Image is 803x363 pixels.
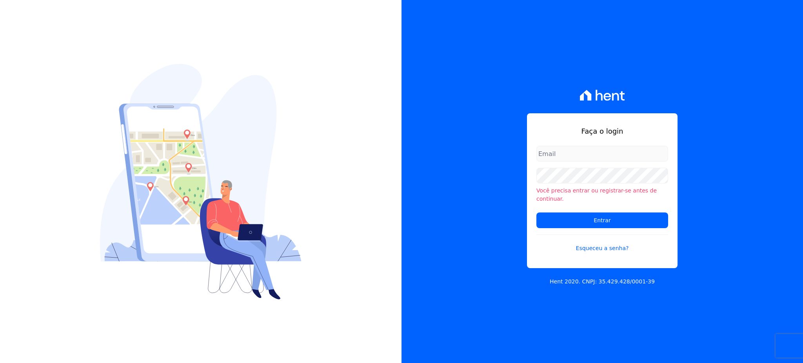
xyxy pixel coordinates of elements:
img: Login [100,64,302,299]
input: Entrar [536,212,668,228]
h1: Faça o login [536,126,668,136]
a: Esqueceu a senha? [536,234,668,252]
input: Email [536,146,668,162]
li: Você precisa entrar ou registrar-se antes de continuar. [536,187,668,203]
p: Hent 2020. CNPJ: 35.429.428/0001-39 [550,278,655,286]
